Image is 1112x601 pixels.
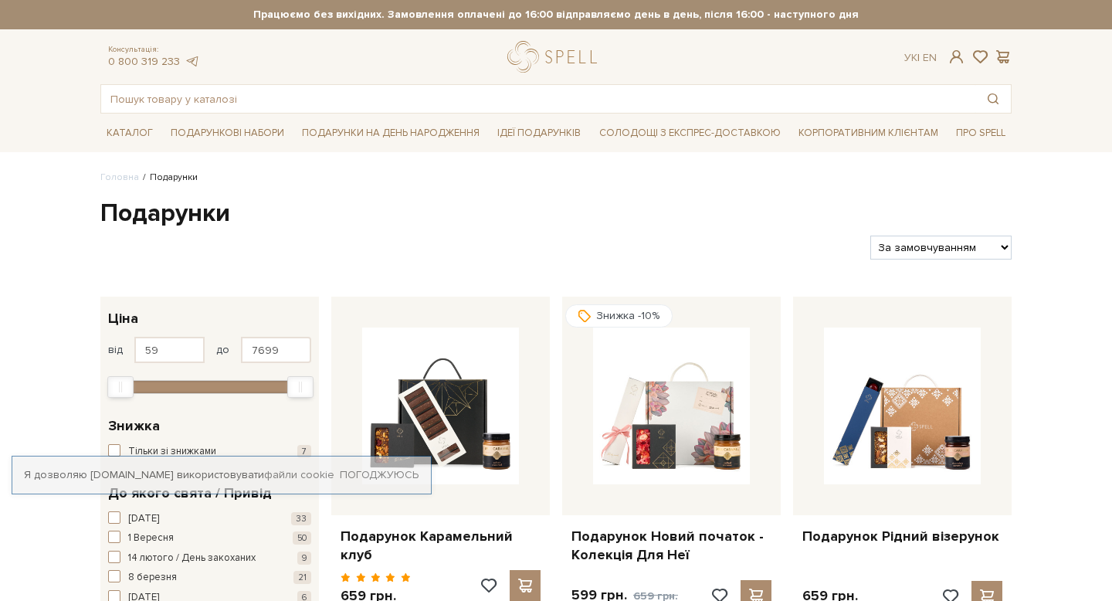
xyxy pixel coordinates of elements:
[950,121,1012,145] a: Про Spell
[291,512,311,525] span: 33
[917,51,920,64] span: |
[975,85,1011,113] button: Пошук товару у каталозі
[108,343,123,357] span: від
[571,528,771,564] a: Подарунок Новий початок - Колекція Для Неї
[108,308,138,329] span: Ціна
[241,337,311,363] input: Ціна
[12,468,431,482] div: Я дозволяю [DOMAIN_NAME] використовувати
[297,552,311,565] span: 9
[100,198,1012,230] h1: Подарунки
[100,8,1012,22] strong: Працюємо без вихідних. Замовлення оплачені до 16:00 відправляємо день в день, після 16:00 - насту...
[128,551,256,566] span: 14 лютого / День закоханих
[802,528,1002,545] a: Подарунок Рідний візерунок
[128,570,177,586] span: 8 березня
[164,121,290,145] a: Подарункові набори
[108,416,160,436] span: Знижка
[293,571,311,584] span: 21
[792,121,944,145] a: Корпоративним клієнтам
[264,468,334,481] a: файли cookie
[100,121,159,145] a: Каталог
[491,121,587,145] a: Ідеї подарунків
[340,468,419,482] a: Погоджуюсь
[139,171,198,185] li: Подарунки
[107,376,134,398] div: Min
[128,531,174,546] span: 1 Вересня
[216,343,229,357] span: до
[108,444,311,460] button: Тільки зі знижками 7
[296,121,486,145] a: Подарунки на День народження
[565,304,673,328] div: Знижка -10%
[108,551,311,566] button: 14 лютого / День закоханих 9
[904,51,937,65] div: Ук
[108,55,180,68] a: 0 800 319 233
[923,51,937,64] a: En
[108,45,199,55] span: Консультація:
[108,511,311,527] button: [DATE] 33
[100,171,139,183] a: Головна
[287,376,314,398] div: Max
[108,570,311,586] button: 8 березня 21
[134,337,205,363] input: Ціна
[293,531,311,545] span: 50
[101,85,975,113] input: Пошук товару у каталозі
[297,445,311,458] span: 7
[507,41,604,73] a: logo
[128,444,216,460] span: Тільки зі знижками
[341,528,541,564] a: Подарунок Карамельний клуб
[593,120,787,146] a: Солодощі з експрес-доставкою
[184,55,199,68] a: telegram
[108,531,311,546] button: 1 Вересня 50
[128,511,159,527] span: [DATE]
